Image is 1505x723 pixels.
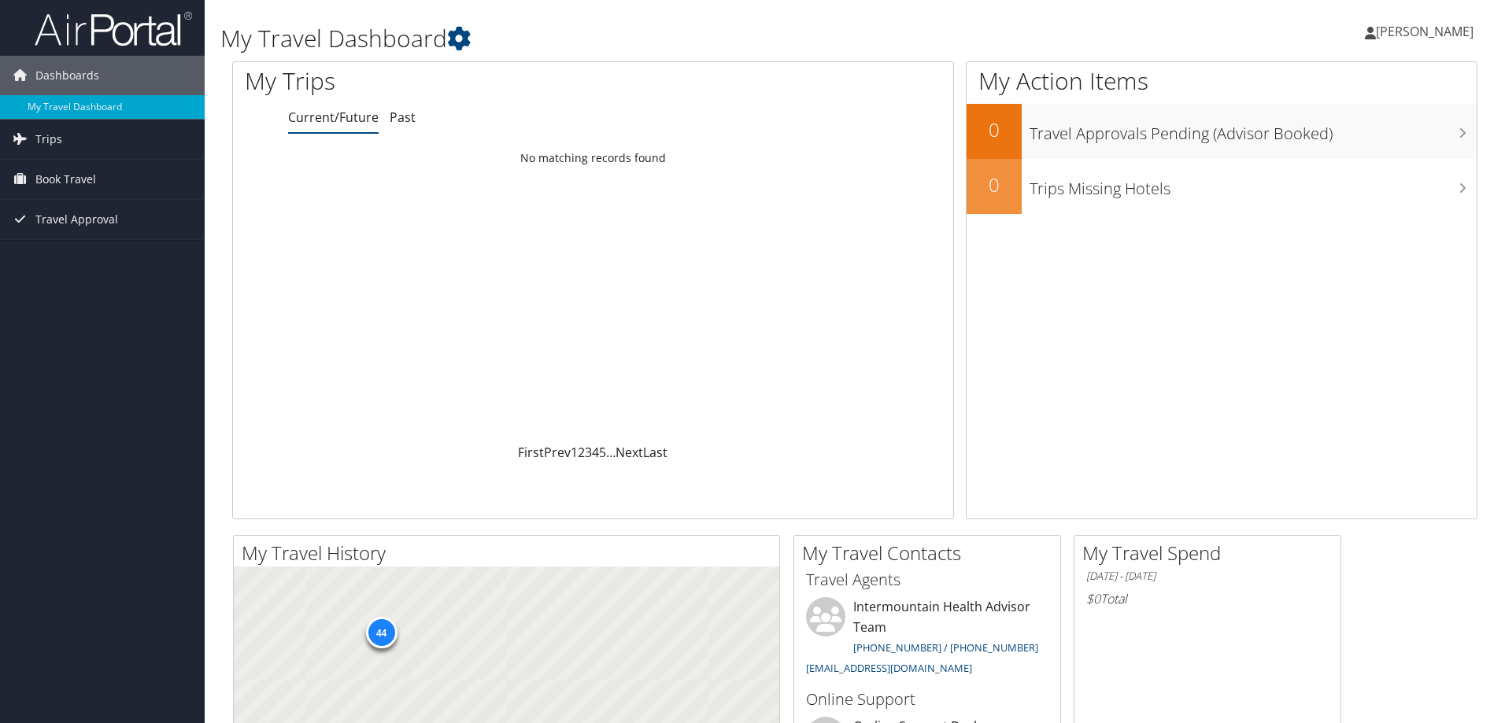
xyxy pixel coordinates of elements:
[592,444,599,461] a: 4
[802,540,1060,566] h2: My Travel Contacts
[967,116,1022,143] h2: 0
[35,120,62,159] span: Trips
[1086,569,1329,584] h6: [DATE] - [DATE]
[1082,540,1340,566] h2: My Travel Spend
[233,144,953,172] td: No matching records found
[806,661,972,675] a: [EMAIL_ADDRESS][DOMAIN_NAME]
[798,597,1056,681] li: Intermountain Health Advisor Team
[220,22,1067,55] h1: My Travel Dashboard
[1086,590,1329,607] h6: Total
[518,444,544,461] a: First
[365,617,397,648] div: 44
[616,444,643,461] a: Next
[1086,590,1100,607] span: $0
[853,640,1038,655] a: [PHONE_NUMBER] / [PHONE_NUMBER]
[35,10,192,47] img: airportal-logo.png
[288,109,379,126] a: Current/Future
[585,444,592,461] a: 3
[544,444,571,461] a: Prev
[242,540,779,566] h2: My Travel History
[599,444,606,461] a: 5
[1030,115,1477,145] h3: Travel Approvals Pending (Advisor Booked)
[606,444,616,461] span: …
[1030,170,1477,200] h3: Trips Missing Hotels
[35,56,99,95] span: Dashboards
[390,109,416,126] a: Past
[35,160,96,199] span: Book Travel
[967,65,1477,98] h1: My Action Items
[967,172,1022,198] h2: 0
[571,444,578,461] a: 1
[806,688,1048,710] h3: Online Support
[643,444,667,461] a: Last
[1365,8,1489,55] a: [PERSON_NAME]
[967,159,1477,214] a: 0Trips Missing Hotels
[1376,23,1474,40] span: [PERSON_NAME]
[35,200,118,239] span: Travel Approval
[967,104,1477,159] a: 0Travel Approvals Pending (Advisor Booked)
[245,65,642,98] h1: My Trips
[806,569,1048,591] h3: Travel Agents
[578,444,585,461] a: 2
